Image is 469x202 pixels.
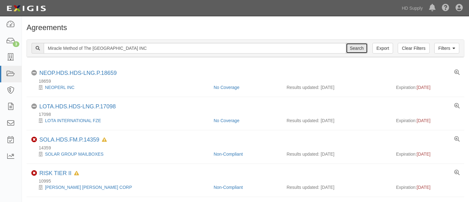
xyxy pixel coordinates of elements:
[417,85,431,90] span: [DATE]
[31,70,37,76] i: No Coverage
[417,118,431,123] span: [DATE]
[31,104,37,109] i: No Coverage
[287,84,387,91] div: Results updated: [DATE]
[396,151,460,157] div: Expiration:
[417,185,431,190] span: [DATE]
[396,184,460,190] div: Expiration:
[287,184,387,190] div: Results updated: [DATE]
[442,4,449,12] i: Help Center - Complianz
[39,137,107,143] div: SOLA.HDS.FM.P.14359
[31,184,209,190] div: JONES STEPHENS CORP
[45,185,132,190] a: [PERSON_NAME] [PERSON_NAME] CORP
[214,152,243,157] a: Non-Compliant
[31,145,464,151] div: 14359
[74,171,79,176] i: In Default since 05/22/2024
[454,170,460,176] a: View results summary
[31,151,209,157] div: SOLAR GROUP MAILBOXES
[39,103,116,110] div: LOTA.HDS.HDS-LNG.P.17098
[372,43,393,54] a: Export
[39,70,117,76] a: NEOP.HDS.HDS-LNG.P.18659
[39,103,116,110] a: LOTA.HDS.HDS-LNG.P.17098
[417,152,431,157] span: [DATE]
[45,152,103,157] a: SOLAR GROUP MAILBOXES
[39,70,117,77] div: NEOP.HDS.HDS-LNG.P.18659
[396,117,460,124] div: Expiration:
[13,41,19,47] div: 3
[45,118,101,123] a: LOTA INTERNATIONAL FZE
[31,84,209,91] div: NEOPERL INC
[31,117,209,124] div: LOTA INTERNATIONAL FZE
[346,43,368,54] input: Search
[31,178,464,184] div: 10995
[287,151,387,157] div: Results updated: [DATE]
[434,43,459,54] a: Filters
[39,170,72,176] a: RISK TIER II
[454,70,460,75] a: View results summary
[214,85,240,90] a: No Coverage
[454,103,460,109] a: View results summary
[396,84,460,91] div: Expiration:
[31,170,37,176] i: Non-Compliant
[31,78,464,84] div: 18659
[31,137,37,142] i: Non-Compliant
[214,185,243,190] a: Non-Compliant
[214,118,240,123] a: No Coverage
[31,111,464,117] div: 17098
[27,23,464,32] h1: Agreements
[45,85,74,90] a: NEOPERL INC
[39,170,79,177] div: RISK TIER II
[44,43,346,54] input: Search
[399,2,426,14] a: HD Supply
[398,43,429,54] a: Clear Filters
[39,137,99,143] a: SOLA.HDS.FM.P.14359
[5,3,48,14] img: logo-5460c22ac91f19d4615b14bd174203de0afe785f0fc80cf4dbbc73dc1793850b.png
[454,137,460,142] a: View results summary
[102,138,107,142] i: In Default since 04/22/2024
[287,117,387,124] div: Results updated: [DATE]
